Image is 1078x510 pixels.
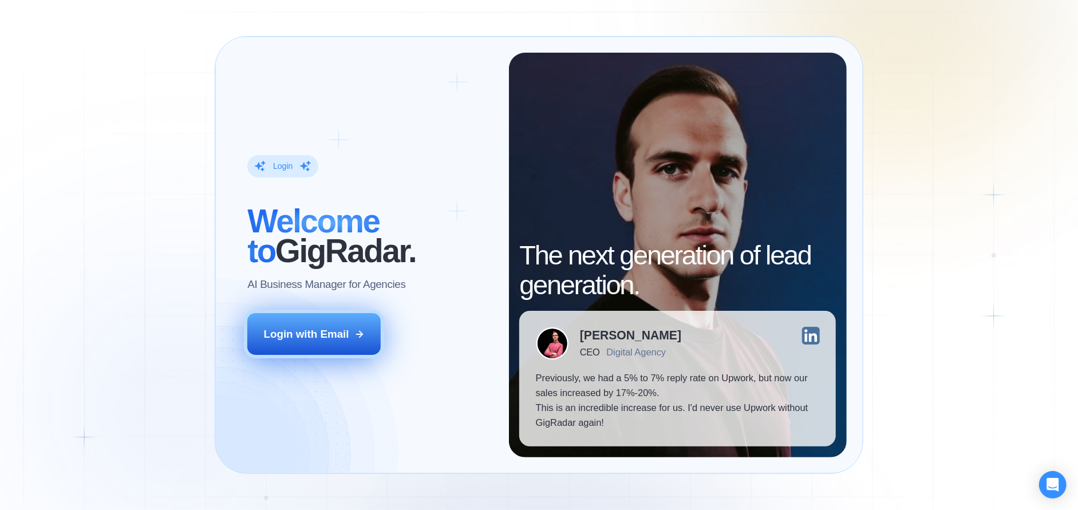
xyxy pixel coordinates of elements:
button: Login with Email [247,313,381,355]
div: Digital Agency [606,347,666,358]
p: AI Business Manager for Agencies [247,277,405,292]
div: [PERSON_NAME] [580,329,681,341]
div: Open Intercom Messenger [1039,471,1067,499]
span: Welcome to [247,203,379,269]
div: Login [273,161,293,172]
h2: The next generation of lead generation. [519,240,836,300]
div: CEO [580,347,600,358]
p: Previously, we had a 5% to 7% reply rate on Upwork, but now our sales increased by 17%-20%. This ... [536,371,820,430]
h2: ‍ GigRadar. [247,207,492,266]
div: Login with Email [264,327,349,342]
